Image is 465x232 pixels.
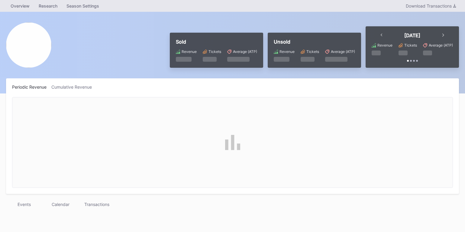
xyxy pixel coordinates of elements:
[404,32,420,38] div: [DATE]
[406,3,456,8] div: Download Transactions
[51,84,97,90] div: Cumulative Revenue
[233,49,257,54] div: Average (ATP)
[306,49,319,54] div: Tickets
[377,43,392,47] div: Revenue
[429,43,453,47] div: Average (ATP)
[274,39,355,45] div: Unsold
[79,200,115,209] div: Transactions
[62,2,104,10] a: Season Settings
[182,49,197,54] div: Revenue
[279,49,295,54] div: Revenue
[208,49,221,54] div: Tickets
[12,84,51,90] div: Periodic Revenue
[6,2,34,10] a: Overview
[404,43,417,47] div: Tickets
[34,2,62,10] a: Research
[331,49,355,54] div: Average (ATP)
[176,39,257,45] div: Sold
[6,200,42,209] div: Events
[403,2,459,10] button: Download Transactions
[42,200,79,209] div: Calendar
